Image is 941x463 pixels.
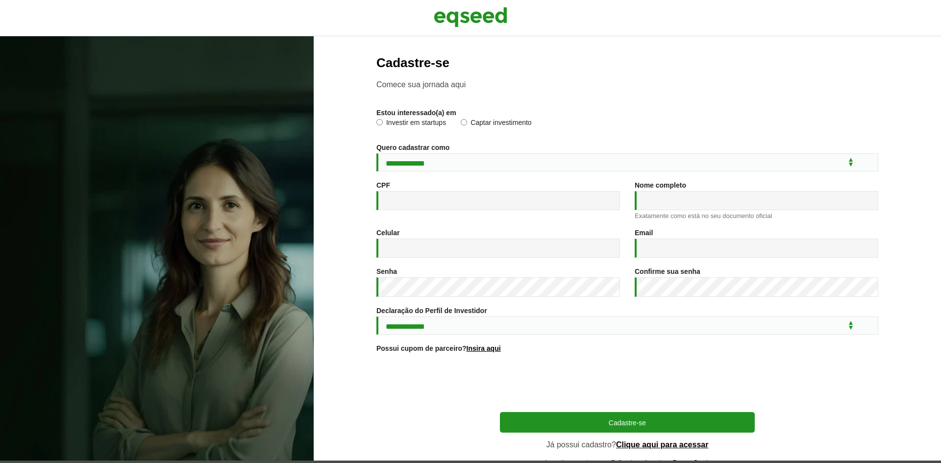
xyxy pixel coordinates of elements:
[635,182,686,189] label: Nome completo
[467,345,501,352] a: Insira aqui
[376,109,456,116] label: Estou interessado(a) em
[376,119,446,129] label: Investir em startups
[376,345,501,352] label: Possui cupom de parceiro?
[376,182,390,189] label: CPF
[500,440,755,449] p: Já possui cadastro?
[500,412,755,433] button: Cadastre-se
[553,364,702,402] iframe: reCAPTCHA
[376,119,383,125] input: Investir em startups
[616,441,709,449] a: Clique aqui para acessar
[376,144,449,151] label: Quero cadastrar como
[434,5,507,29] img: EqSeed Logo
[376,307,487,314] label: Declaração do Perfil de Investidor
[635,229,653,236] label: Email
[635,213,878,219] div: Exatamente como está no seu documento oficial
[635,268,700,275] label: Confirme sua senha
[376,56,878,70] h2: Cadastre-se
[376,80,878,89] p: Comece sua jornada aqui
[461,119,532,129] label: Captar investimento
[376,229,399,236] label: Celular
[376,268,397,275] label: Senha
[461,119,467,125] input: Captar investimento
